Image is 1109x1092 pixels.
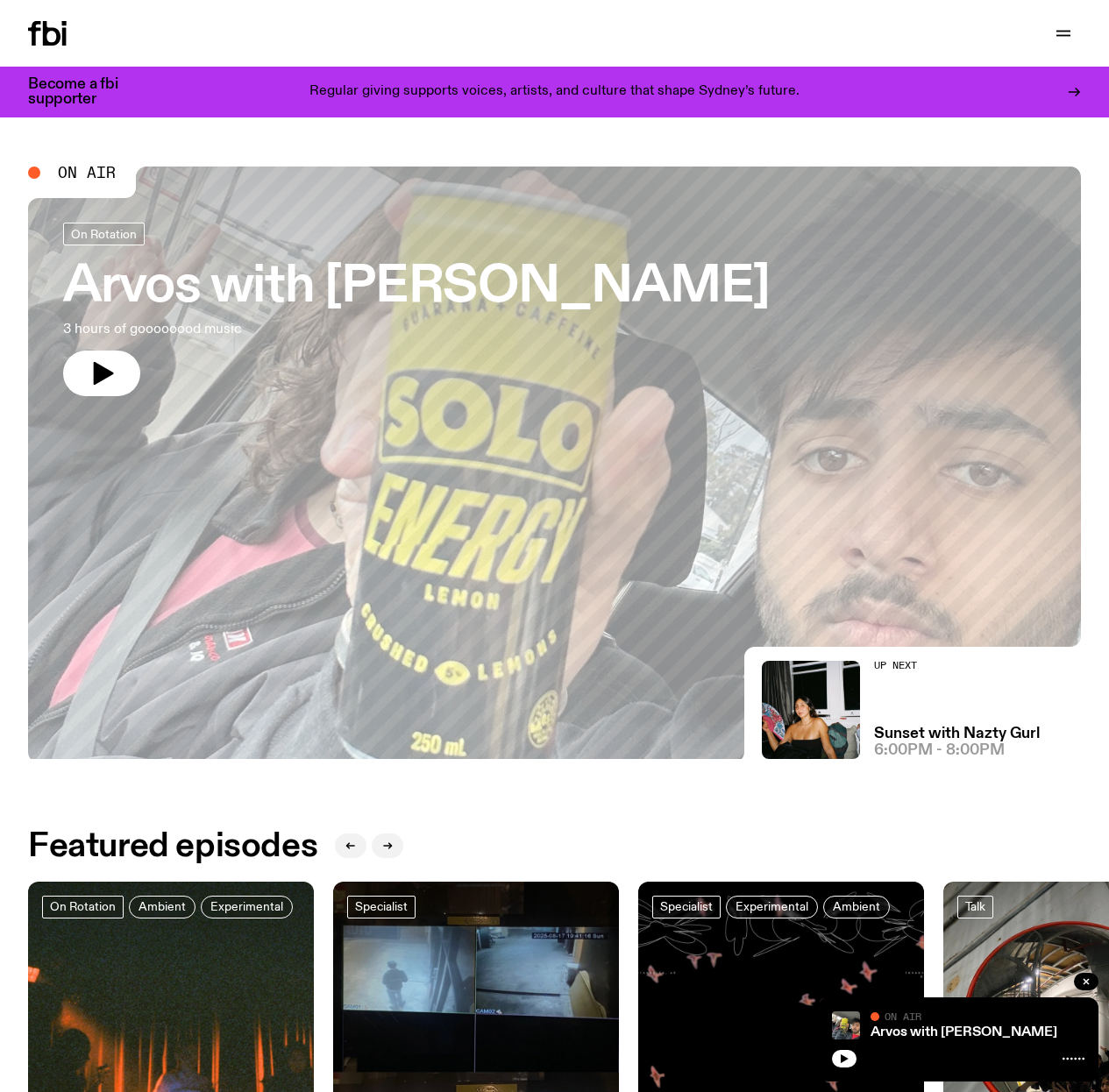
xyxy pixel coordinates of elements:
a: Experimental [726,896,818,918]
span: On Rotation [71,227,137,240]
span: Specialist [660,900,713,913]
a: Arvos with [PERSON_NAME] [871,1025,1057,1039]
span: On Air [885,1010,921,1022]
h2: Up Next [874,661,1040,670]
a: Sunset with Nazty Gurl [874,727,1040,741]
span: Specialist [355,900,408,913]
span: On Air [58,165,116,181]
span: Ambient [139,900,186,913]
p: 3 hours of goooooood music [63,319,512,340]
a: Specialist [347,896,416,918]
span: Talk [965,900,985,913]
span: Ambient [833,900,880,913]
a: Ambient [129,896,195,918]
a: Ambient [823,896,890,918]
span: Experimental [210,900,283,913]
span: Experimental [736,900,808,913]
a: Experimental [201,896,293,918]
h3: Arvos with [PERSON_NAME] [63,263,770,312]
a: On Rotation [42,896,124,918]
a: Talk [957,896,993,918]
span: On Rotation [50,900,116,913]
a: Specialist [652,896,721,918]
h2: Featured episodes [28,831,317,862]
span: 6:00pm - 8:00pm [874,743,1005,758]
a: On Rotation [63,223,145,245]
p: Regular giving supports voices, artists, and culture that shape Sydney’s future. [309,84,800,100]
a: Arvos with [PERSON_NAME]3 hours of goooooood music [63,223,770,396]
h3: Become a fbi supporter [28,77,140,107]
